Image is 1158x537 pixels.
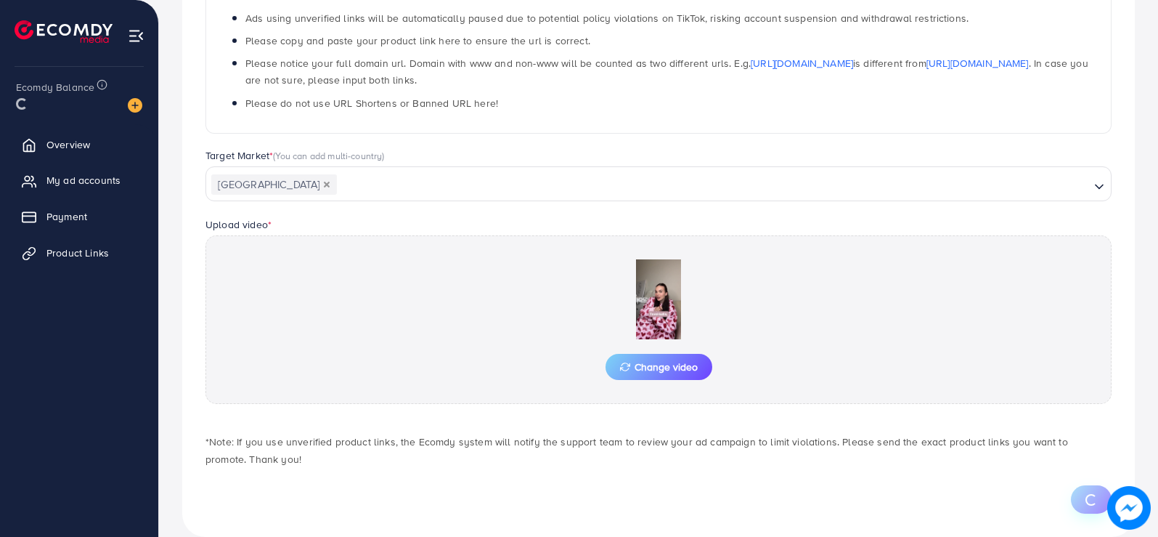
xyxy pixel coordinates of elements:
[11,166,147,195] a: My ad accounts
[245,11,969,25] span: Ads using unverified links will be automatically paused due to potential policy violations on Tik...
[273,149,384,162] span: (You can add multi-country)
[620,362,698,372] span: Change video
[11,202,147,231] a: Payment
[205,166,1112,201] div: Search for option
[46,137,90,152] span: Overview
[245,56,1088,87] span: Please notice your full domain url. Domain with www and non-www will be counted as two different ...
[15,20,113,43] img: logo
[605,354,712,380] button: Change video
[205,433,1112,468] p: *Note: If you use unverified product links, the Ecomdy system will notify the support team to rev...
[926,56,1029,70] a: [URL][DOMAIN_NAME]
[128,98,142,113] img: image
[46,246,109,260] span: Product Links
[586,259,731,339] img: Preview Image
[205,217,272,232] label: Upload video
[245,33,590,48] span: Please copy and paste your product link here to ensure the url is correct.
[11,238,147,267] a: Product Links
[205,148,385,163] label: Target Market
[1107,486,1151,530] img: image
[46,173,121,187] span: My ad accounts
[245,96,498,110] span: Please do not use URL Shortens or Banned URL here!
[211,174,337,195] span: [GEOGRAPHIC_DATA]
[751,56,853,70] a: [URL][DOMAIN_NAME]
[338,174,1088,196] input: Search for option
[128,28,144,44] img: menu
[323,181,330,188] button: Deselect Lithuania
[46,209,87,224] span: Payment
[11,130,147,159] a: Overview
[16,80,94,94] span: Ecomdy Balance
